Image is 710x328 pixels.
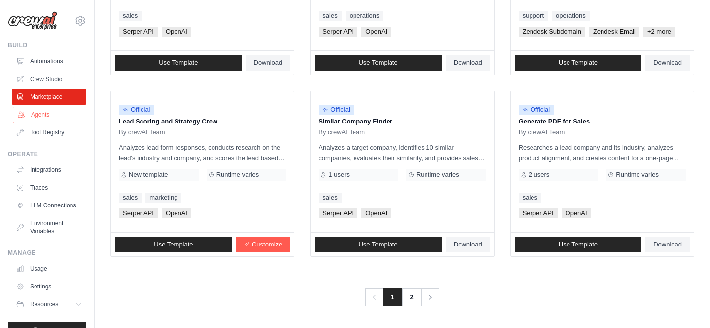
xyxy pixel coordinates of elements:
[653,59,682,67] span: Download
[119,208,158,218] span: Serper API
[12,162,86,178] a: Integrations
[145,193,181,203] a: marketing
[8,11,57,30] img: Logo
[115,237,232,252] a: Use Template
[328,171,350,179] span: 1 users
[129,171,168,179] span: New template
[559,59,598,67] span: Use Template
[519,208,558,218] span: Serper API
[515,237,642,252] a: Use Template
[645,237,690,252] a: Download
[216,171,259,179] span: Runtime varies
[589,27,639,37] span: Zendesk Email
[119,11,142,21] a: sales
[446,55,490,71] a: Download
[236,237,290,252] a: Customize
[319,117,486,126] p: Similar Company Finder
[315,237,442,252] a: Use Template
[653,241,682,248] span: Download
[319,142,486,163] p: Analyzes a target company, identifies 10 similar companies, evaluates their similarity, and provi...
[119,117,286,126] p: Lead Scoring and Strategy Crew
[8,249,86,257] div: Manage
[154,241,193,248] span: Use Template
[12,53,86,69] a: Automations
[383,288,402,306] span: 1
[643,27,675,37] span: +2 more
[162,27,191,37] span: OpenAI
[319,11,341,21] a: sales
[319,193,341,203] a: sales
[12,89,86,105] a: Marketplace
[519,193,541,203] a: sales
[254,59,283,67] span: Download
[365,288,439,306] nav: Pagination
[159,59,198,67] span: Use Template
[119,27,158,37] span: Serper API
[519,117,686,126] p: Generate PDF for Sales
[454,59,482,67] span: Download
[616,171,659,179] span: Runtime varies
[319,208,357,218] span: Serper API
[12,124,86,140] a: Tool Registry
[246,55,290,71] a: Download
[12,71,86,87] a: Crew Studio
[115,55,242,71] a: Use Template
[446,237,490,252] a: Download
[346,11,384,21] a: operations
[454,241,482,248] span: Download
[562,208,591,218] span: OpenAI
[12,261,86,277] a: Usage
[119,128,165,136] span: By crewAI Team
[12,180,86,196] a: Traces
[361,208,391,218] span: OpenAI
[12,215,86,239] a: Environment Variables
[519,11,548,21] a: support
[559,241,598,248] span: Use Template
[8,150,86,158] div: Operate
[361,27,391,37] span: OpenAI
[315,55,442,71] a: Use Template
[8,41,86,49] div: Build
[13,107,87,123] a: Agents
[252,241,282,248] span: Customize
[402,288,422,306] a: 2
[358,59,397,67] span: Use Template
[319,128,365,136] span: By crewAI Team
[529,171,550,179] span: 2 users
[30,300,58,308] span: Resources
[358,241,397,248] span: Use Template
[519,142,686,163] p: Researches a lead company and its industry, analyzes product alignment, and creates content for a...
[319,105,354,115] span: Official
[162,208,191,218] span: OpenAI
[416,171,459,179] span: Runtime varies
[12,279,86,294] a: Settings
[12,198,86,213] a: LLM Connections
[645,55,690,71] a: Download
[519,27,585,37] span: Zendesk Subdomain
[519,105,554,115] span: Official
[319,27,357,37] span: Serper API
[119,193,142,203] a: sales
[119,105,154,115] span: Official
[12,296,86,312] button: Resources
[552,11,590,21] a: operations
[515,55,642,71] a: Use Template
[519,128,565,136] span: By crewAI Team
[119,142,286,163] p: Analyzes lead form responses, conducts research on the lead's industry and company, and scores th...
